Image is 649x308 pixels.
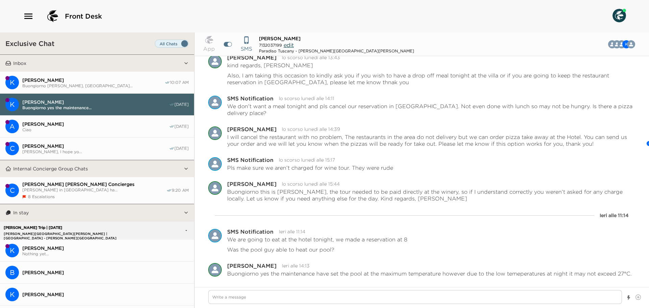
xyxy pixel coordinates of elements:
[208,126,222,140] img: B
[2,226,148,230] p: [PERSON_NAME] Trip | [DATE]
[5,120,19,133] div: Andrew Bosomworth
[227,246,334,253] p: Was the pool guy able to heat our pool?
[227,157,273,163] div: SMS Notification
[279,95,334,101] time: 2025-09-29T12:11:42.933Z
[22,269,189,276] span: [PERSON_NAME]
[609,38,641,51] button: CKDBC
[45,8,61,24] img: logo
[174,146,189,151] span: [DATE]
[208,96,222,109] img: S
[22,149,169,154] span: [PERSON_NAME], I hope yo...
[227,103,635,116] p: We don’t want a meal tonight and pls cancel our reservation in [GEOGRAPHIC_DATA]. Not even done w...
[22,143,169,149] span: [PERSON_NAME]
[208,229,222,242] div: SMS Notification
[5,76,19,89] div: Kip Wadsworth
[22,127,169,132] span: Ciao
[5,142,19,155] div: C
[227,181,277,187] div: [PERSON_NAME]
[155,40,189,48] label: Set all destinations
[227,72,635,86] p: Also, I am taking this occasion to kindly ask you if you wish to have a drop off meal tonight at ...
[208,290,622,304] textarea: Write a message
[227,263,277,268] div: [PERSON_NAME]
[65,11,102,21] span: Front Desk
[22,187,166,192] span: [PERSON_NAME] in [GEOGRAPHIC_DATA] ha...
[227,62,313,69] p: kind regards, [PERSON_NAME]
[282,181,340,187] time: 2025-09-29T13:44:30.517Z
[227,270,635,284] p: Buongiorno yes the maintenance have set the pool at the maximum temperature however due to the lo...
[279,229,305,235] time: 2025-09-30T09:14:24.434Z
[208,157,222,171] img: S
[174,124,189,129] span: [DATE]
[5,266,19,279] div: B
[279,157,335,163] time: 2025-09-29T13:17:03.027Z
[13,60,26,66] p: Inbox
[22,245,189,251] span: [PERSON_NAME]
[5,98,19,111] div: K
[2,232,148,236] p: [PERSON_NAME][GEOGRAPHIC_DATA][PERSON_NAME] | [GEOGRAPHIC_DATA] - [PERSON_NAME][GEOGRAPHIC_DATA][...
[208,229,222,242] img: S
[11,204,184,221] button: In stay
[282,54,340,61] time: 2025-09-29T11:43:24.962Z
[208,263,222,277] img: C
[282,263,310,269] time: 2025-09-30T12:13:13.073Z
[600,212,629,219] div: Ieri alle 11:14
[282,126,340,132] time: 2025-09-29T12:39:34.590Z
[227,164,393,171] p: Pls make sure we aren’t charged for wine tour. They were rude
[203,45,215,53] p: App
[208,55,222,68] div: Barbara Casini
[208,181,222,195] div: Chiara Leoni
[227,55,277,60] div: [PERSON_NAME]
[5,76,19,89] div: K
[227,236,407,243] p: We are going to eat at the hotel tonight, we made a reservation at 8
[626,292,631,304] button: Show templates
[22,83,165,88] span: Buongiorno [PERSON_NAME], [GEOGRAPHIC_DATA]...
[259,35,301,42] span: [PERSON_NAME]
[5,184,19,197] div: C
[227,96,273,101] div: SMS Notification
[11,55,184,72] button: Inbox
[627,40,635,48] img: C
[227,134,635,147] p: I will cancel the restaurant with no problem, The restaurants in the area do not delivery but we ...
[22,251,189,256] span: Nothing yet...
[22,181,166,187] span: [PERSON_NAME] [PERSON_NAME] Concierges
[284,42,294,48] span: edit
[5,244,19,257] div: Kevin Schmeits
[5,266,19,279] div: Becky Schmeits
[5,98,19,111] div: Kelley Anderson
[22,121,169,127] span: [PERSON_NAME]
[5,288,19,301] div: K
[13,210,29,216] p: In stay
[170,80,189,85] span: 10:07 AM
[5,288,19,301] div: Kevin Schmeits Jr
[259,48,414,53] div: Paradiso Tuscany - [PERSON_NAME][GEOGRAPHIC_DATA][PERSON_NAME]
[227,229,273,234] div: SMS Notification
[22,105,169,110] span: Buongiorno yes the maintenance...
[5,120,19,133] div: A
[227,126,277,132] div: [PERSON_NAME]
[208,181,222,195] img: C
[227,188,635,202] p: Buongiorno this is [PERSON_NAME], the tour needed to be paid directly at the winery, so if I unde...
[208,126,222,140] div: Barbara Casini
[208,157,222,171] div: SMS Notification
[5,184,19,197] div: Casali di Casole
[612,9,626,22] img: User
[208,263,222,277] div: Chiara Leoni
[627,40,635,48] div: Casali di Casole Concierge Team
[22,291,189,298] span: [PERSON_NAME]
[5,244,19,257] div: K
[28,194,55,199] span: 8 Escalations
[5,39,54,48] h3: Exclusive Chat
[172,188,189,193] span: 9:20 AM
[13,166,88,172] p: Internal Concierge Group Chats
[241,45,252,53] p: SMS
[259,43,282,48] span: 7132037199
[11,160,184,177] button: Internal Concierge Group Chats
[22,77,165,83] span: [PERSON_NAME]
[208,96,222,109] div: SMS Notification
[5,142,19,155] div: Casali di Casole Concierge Team
[22,99,169,105] span: [PERSON_NAME]
[174,102,189,107] span: [DATE]
[208,55,222,68] img: B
